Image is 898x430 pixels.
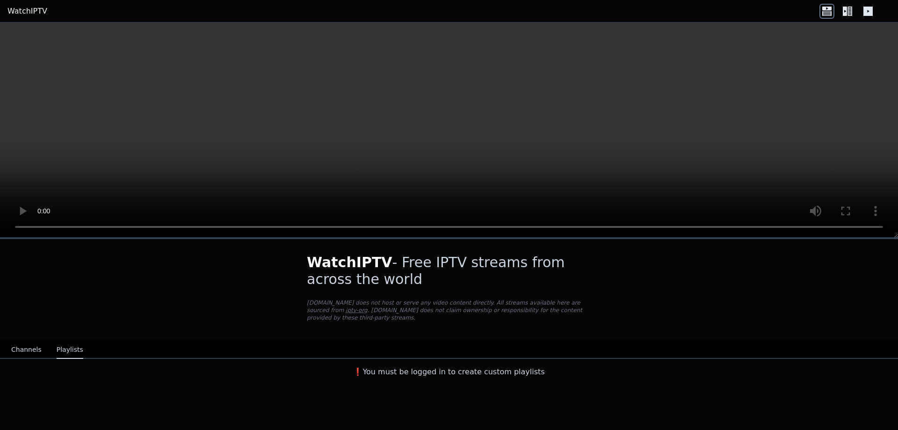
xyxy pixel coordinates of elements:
h1: - Free IPTV streams from across the world [307,254,591,288]
a: WatchIPTV [7,6,47,17]
button: Playlists [57,341,83,359]
p: [DOMAIN_NAME] does not host or serve any video content directly. All streams available here are s... [307,299,591,321]
button: Channels [11,341,42,359]
span: WatchIPTV [307,254,392,270]
h3: ❗️You must be logged in to create custom playlists [292,366,606,378]
a: iptv-org [346,307,368,313]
